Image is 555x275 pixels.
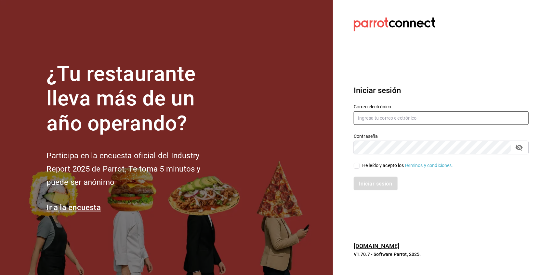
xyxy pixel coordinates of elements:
font: He leído y acepto los [362,163,404,168]
font: Iniciar sesión [354,86,401,95]
font: ¿Tu restaurante lleva más de un año operando? [46,62,195,136]
button: campo de contraseña [514,142,525,153]
font: Participa en la encuesta oficial del Industry Report 2025 de Parrot. Te toma 5 minutos y puede se... [46,151,200,187]
a: [DOMAIN_NAME] [354,243,400,249]
font: V1.70.7 - Software Parrot, 2025. [354,252,421,257]
a: Términos y condiciones. [404,163,453,168]
a: Ir a la encuesta [46,203,101,212]
font: Contraseña [354,134,378,139]
input: Ingresa tu correo electrónico [354,111,529,125]
font: Correo electrónico [354,104,391,109]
